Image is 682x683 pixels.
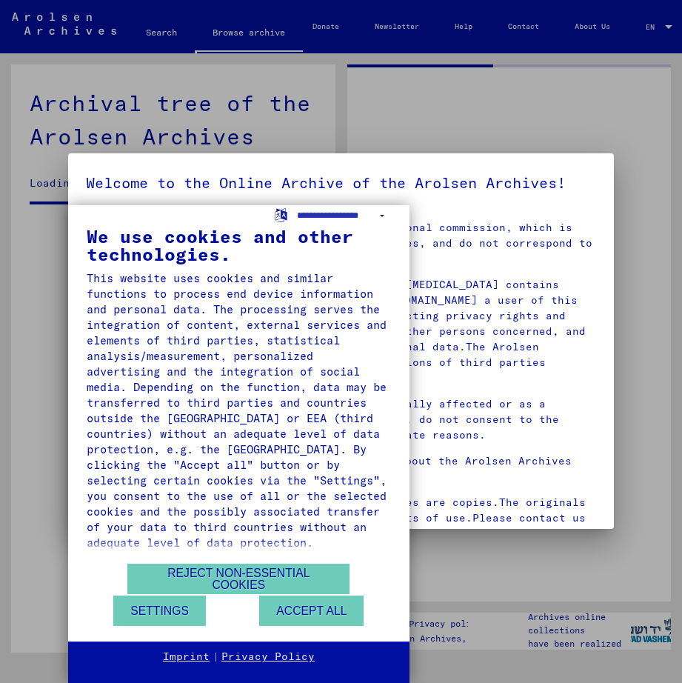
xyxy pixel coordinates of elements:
a: Imprint [163,650,210,664]
button: Settings [113,596,206,626]
button: Reject non-essential cookies [127,564,350,594]
div: We use cookies and other technologies. [87,227,391,263]
a: Privacy Policy [221,650,315,664]
div: This website uses cookies and similar functions to process end device information and personal da... [87,270,391,550]
button: Accept all [259,596,364,626]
